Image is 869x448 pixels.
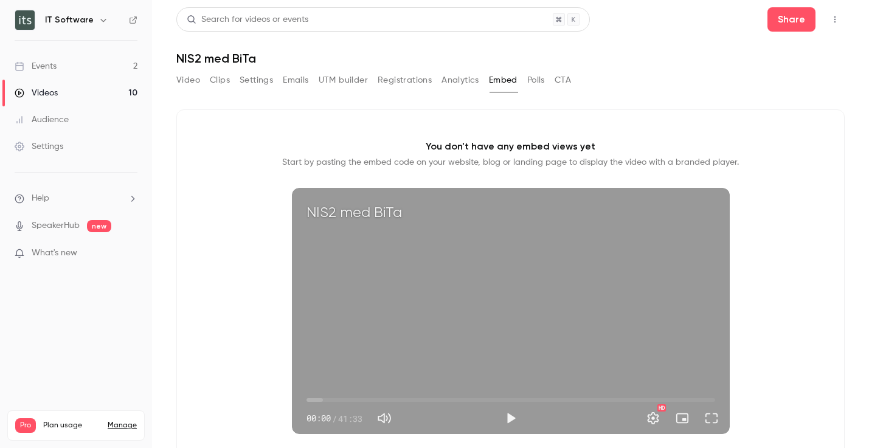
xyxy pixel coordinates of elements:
[282,156,739,168] p: Start by pasting the embed code on your website, blog or landing page to display the video with a...
[499,406,523,430] button: Play
[555,71,571,90] button: CTA
[441,71,479,90] button: Analytics
[15,418,36,433] span: Pro
[15,140,63,153] div: Settings
[43,421,100,430] span: Plan usage
[45,14,94,26] h6: IT Software
[32,247,77,260] span: What's new
[123,248,137,259] iframe: Noticeable Trigger
[15,87,58,99] div: Videos
[657,404,666,412] div: HD
[87,220,111,232] span: new
[378,71,432,90] button: Registrations
[176,51,845,66] h1: NIS2 med BiTa
[426,139,595,154] p: You don't have any embed views yet
[32,192,49,205] span: Help
[699,406,724,430] button: Full screen
[283,71,308,90] button: Emails
[240,71,273,90] button: Settings
[176,71,200,90] button: Video
[338,412,362,425] span: 41:33
[187,13,308,26] div: Search for videos or events
[15,60,57,72] div: Events
[319,71,368,90] button: UTM builder
[15,10,35,30] img: IT Software
[527,71,545,90] button: Polls
[372,406,396,430] button: Mute
[641,406,665,430] button: Settings
[670,406,694,430] button: Turn on miniplayer
[15,114,69,126] div: Audience
[210,71,230,90] button: Clips
[767,7,815,32] button: Share
[825,10,845,29] button: Top Bar Actions
[306,412,331,425] span: 00:00
[489,71,518,90] button: Embed
[306,412,362,425] div: 00:00
[332,412,337,425] span: /
[108,421,137,430] a: Manage
[32,219,80,232] a: SpeakerHub
[15,192,137,205] li: help-dropdown-opener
